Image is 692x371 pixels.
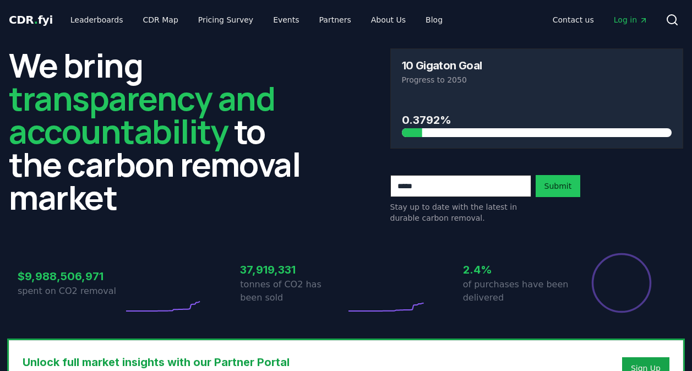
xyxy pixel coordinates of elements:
span: transparency and accountability [9,75,275,154]
span: Log in [614,14,648,25]
a: About Us [362,10,415,30]
p: Stay up to date with the latest in durable carbon removal. [390,201,531,223]
span: CDR fyi [9,13,53,26]
a: Pricing Survey [189,10,262,30]
h3: 37,919,331 [240,261,346,278]
a: CDR.fyi [9,12,53,28]
a: CDR Map [134,10,187,30]
h3: Unlock full market insights with our Partner Portal [23,354,502,370]
p: spent on CO2 removal [18,285,123,298]
a: Partners [310,10,360,30]
h3: 10 Gigaton Goal [402,60,482,71]
a: Log in [605,10,657,30]
div: Percentage of sales delivered [591,252,652,314]
h3: 0.3792% [402,112,672,128]
h3: $9,988,506,971 [18,268,123,285]
h2: We bring to the carbon removal market [9,48,302,214]
a: Events [264,10,308,30]
a: Contact us [544,10,603,30]
a: Blog [417,10,451,30]
a: Leaderboards [62,10,132,30]
nav: Main [62,10,451,30]
button: Submit [536,175,581,197]
h3: 2.4% [463,261,569,278]
p: tonnes of CO2 has been sold [240,278,346,304]
p: of purchases have been delivered [463,278,569,304]
p: Progress to 2050 [402,74,672,85]
span: . [34,13,38,26]
nav: Main [544,10,657,30]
